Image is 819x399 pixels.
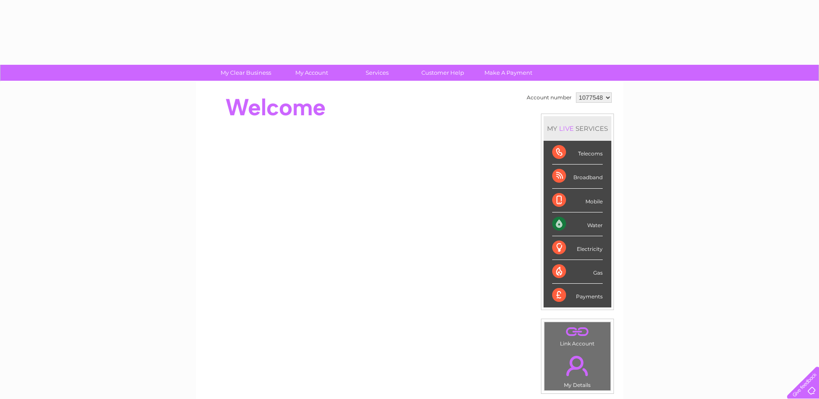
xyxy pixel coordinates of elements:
[557,124,576,133] div: LIVE
[547,324,608,339] a: .
[552,165,603,188] div: Broadband
[552,236,603,260] div: Electricity
[342,65,413,81] a: Services
[210,65,281,81] a: My Clear Business
[547,351,608,381] a: .
[552,260,603,284] div: Gas
[544,116,611,141] div: MY SERVICES
[552,212,603,236] div: Water
[473,65,544,81] a: Make A Payment
[276,65,347,81] a: My Account
[544,348,611,391] td: My Details
[407,65,478,81] a: Customer Help
[552,189,603,212] div: Mobile
[525,90,574,105] td: Account number
[552,284,603,307] div: Payments
[552,141,603,165] div: Telecoms
[544,322,611,349] td: Link Account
